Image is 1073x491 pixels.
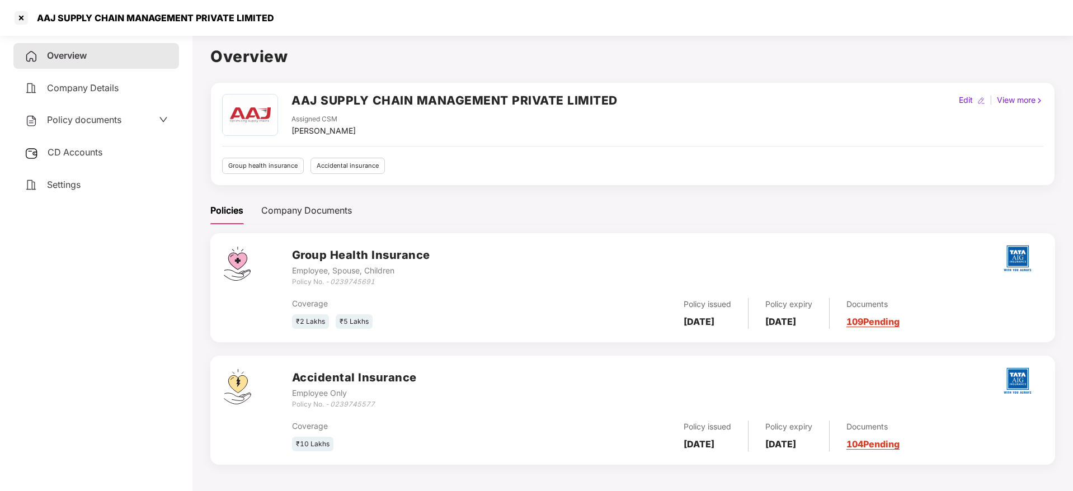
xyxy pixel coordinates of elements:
[846,316,900,327] a: 109 Pending
[48,147,102,158] span: CD Accounts
[684,438,714,450] b: [DATE]
[846,421,900,433] div: Documents
[47,82,119,93] span: Company Details
[292,387,417,399] div: Employee Only
[292,420,542,432] div: Coverage
[684,298,731,310] div: Policy issued
[1036,97,1043,105] img: rightIcon
[684,316,714,327] b: [DATE]
[292,314,329,329] div: ₹2 Lakhs
[224,95,276,135] img: aaj%20logo%20v11.1%202.0.jpg
[995,94,1046,106] div: View more
[210,44,1055,69] h1: Overview
[25,114,38,128] img: svg+xml;base64,PHN2ZyB4bWxucz0iaHR0cDovL3d3dy53My5vcmcvMjAwMC9zdmciIHdpZHRoPSIyNCIgaGVpZ2h0PSIyNC...
[30,12,274,23] div: AAJ SUPPLY CHAIN MANAGEMENT PRIVATE LIMITED
[292,437,333,452] div: ₹10 Lakhs
[765,438,796,450] b: [DATE]
[291,91,618,110] h2: AAJ SUPPLY CHAIN MANAGEMENT PRIVATE LIMITED
[292,369,417,386] h3: Accidental Insurance
[998,239,1037,278] img: tatag.png
[222,158,304,174] div: Group health insurance
[292,298,542,310] div: Coverage
[684,421,731,433] div: Policy issued
[47,179,81,190] span: Settings
[224,247,251,281] img: svg+xml;base64,PHN2ZyB4bWxucz0iaHR0cDovL3d3dy53My5vcmcvMjAwMC9zdmciIHdpZHRoPSI0Ny43MTQiIGhlaWdodD...
[987,94,995,106] div: |
[310,158,385,174] div: Accidental insurance
[47,114,121,125] span: Policy documents
[765,298,812,310] div: Policy expiry
[292,399,417,410] div: Policy No. -
[25,82,38,95] img: svg+xml;base64,PHN2ZyB4bWxucz0iaHR0cDovL3d3dy53My5vcmcvMjAwMC9zdmciIHdpZHRoPSIyNCIgaGVpZ2h0PSIyNC...
[765,421,812,433] div: Policy expiry
[159,115,168,124] span: down
[291,114,356,125] div: Assigned CSM
[998,361,1037,400] img: tatag.png
[330,277,375,286] i: 0239745691
[292,277,430,287] div: Policy No. -
[291,125,356,137] div: [PERSON_NAME]
[261,204,352,218] div: Company Documents
[957,94,975,106] div: Edit
[330,400,375,408] i: 0239745577
[47,50,87,61] span: Overview
[25,178,38,192] img: svg+xml;base64,PHN2ZyB4bWxucz0iaHR0cDovL3d3dy53My5vcmcvMjAwMC9zdmciIHdpZHRoPSIyNCIgaGVpZ2h0PSIyNC...
[210,204,243,218] div: Policies
[846,298,900,310] div: Documents
[224,369,251,404] img: svg+xml;base64,PHN2ZyB4bWxucz0iaHR0cDovL3d3dy53My5vcmcvMjAwMC9zdmciIHdpZHRoPSI0OS4zMjEiIGhlaWdodD...
[977,97,985,105] img: editIcon
[846,438,900,450] a: 104 Pending
[765,316,796,327] b: [DATE]
[25,50,38,63] img: svg+xml;base64,PHN2ZyB4bWxucz0iaHR0cDovL3d3dy53My5vcmcvMjAwMC9zdmciIHdpZHRoPSIyNCIgaGVpZ2h0PSIyNC...
[25,147,39,160] img: svg+xml;base64,PHN2ZyB3aWR0aD0iMjUiIGhlaWdodD0iMjQiIHZpZXdCb3g9IjAgMCAyNSAyNCIgZmlsbD0ibm9uZSIgeG...
[292,265,430,277] div: Employee, Spouse, Children
[292,247,430,264] h3: Group Health Insurance
[336,314,373,329] div: ₹5 Lakhs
